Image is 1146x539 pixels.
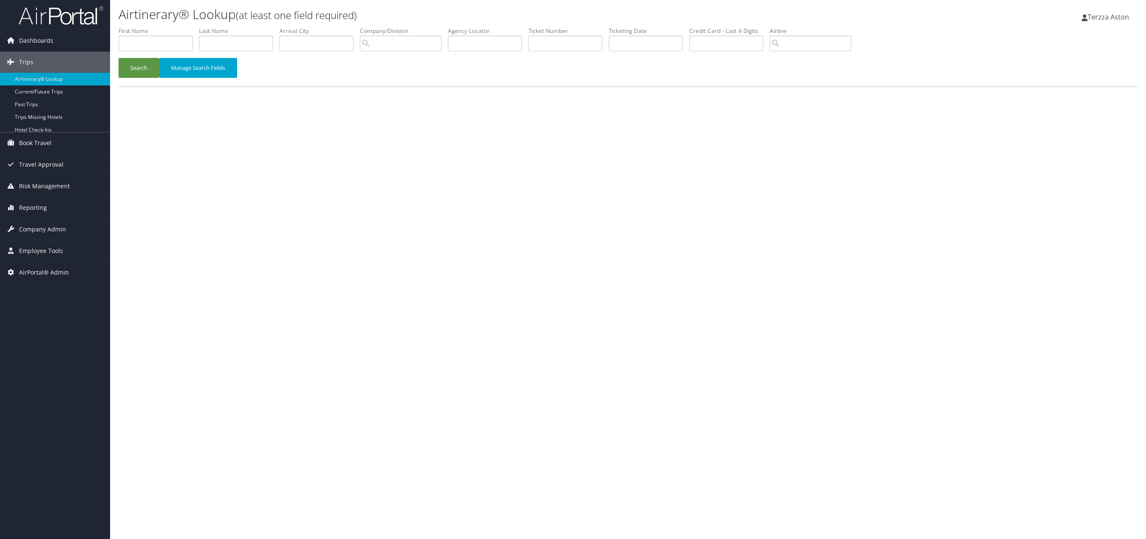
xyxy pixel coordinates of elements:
[1088,12,1129,22] span: Terzza Aston
[360,27,448,35] label: Company/Division
[19,197,47,218] span: Reporting
[19,262,69,283] span: AirPortal® Admin
[279,27,360,35] label: Arrival City
[1082,4,1138,30] a: Terzza Aston
[19,5,103,25] img: airportal-logo.png
[159,58,237,78] button: Manage Search Fields
[119,58,159,78] button: Search
[19,219,66,240] span: Company Admin
[19,52,33,73] span: Trips
[528,27,609,35] label: Ticket Number
[236,8,357,22] small: (at least one field required)
[609,27,689,35] label: Ticketing Date
[448,27,528,35] label: Agency Locator
[19,132,52,154] span: Book Travel
[770,27,858,35] label: Airline
[19,176,70,197] span: Risk Management
[19,154,64,175] span: Travel Approval
[199,27,279,35] label: Last Name
[119,27,199,35] label: First Name
[19,240,63,261] span: Employee Tools
[19,30,53,51] span: Dashboards
[689,27,770,35] label: Credit Card - Last 4 Digits
[119,5,798,23] h1: Airtinerary® Lookup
